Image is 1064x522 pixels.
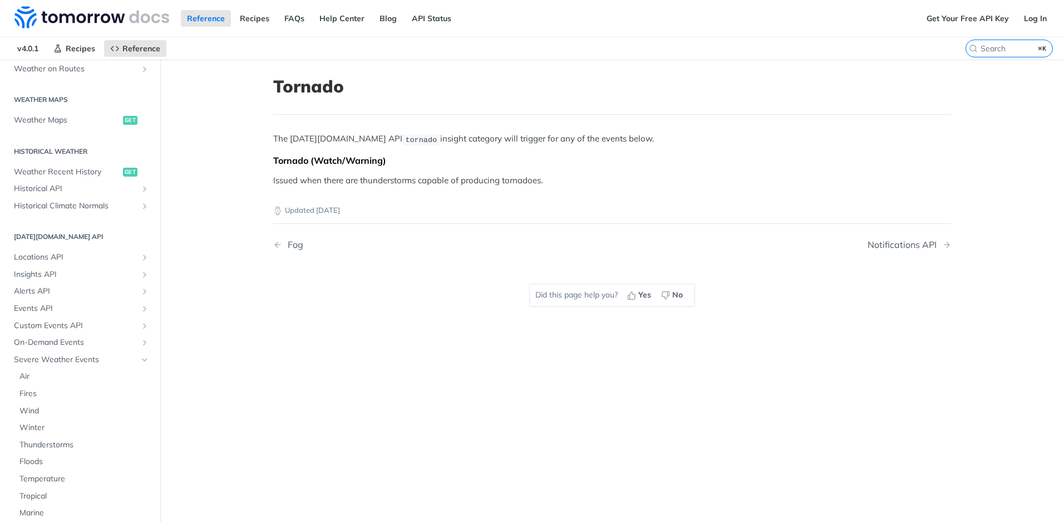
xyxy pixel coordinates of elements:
h2: [DATE][DOMAIN_NAME] API [8,232,152,242]
a: Tropical [14,488,152,505]
button: Show subpages for Events API [140,304,149,313]
a: API Status [406,10,457,27]
button: Hide subpages for Severe Weather Events [140,355,149,364]
a: Weather Mapsget [8,112,152,129]
button: Show subpages for Weather on Routes [140,65,149,74]
a: Reference [104,40,166,57]
span: Fires [19,388,149,399]
button: Show subpages for Insights API [140,270,149,279]
span: Recipes [66,43,95,53]
img: Tomorrow.io Weather API Docs [14,6,169,28]
span: Thunderstorms [19,440,149,451]
span: Wind [19,406,149,417]
a: Reference [181,10,231,27]
button: Show subpages for Locations API [140,253,149,262]
a: Log In [1018,10,1053,27]
a: Historical Climate NormalsShow subpages for Historical Climate Normals [8,198,152,214]
p: Issued when there are thunderstorms capable of producing tornadoes. [273,174,951,187]
span: Air [19,371,149,382]
p: Updated [DATE] [273,205,951,216]
span: Severe Weather Events [14,354,137,365]
svg: Search [969,44,978,53]
p: The [DATE][DOMAIN_NAME] API insight category will trigger for any of the events below. [273,133,951,145]
a: Historical APIShow subpages for Historical API [8,180,152,197]
a: Recipes [234,10,275,27]
h2: Weather Maps [8,95,152,105]
span: Locations API [14,252,137,263]
a: Marine [14,505,152,521]
div: Did this page help you? [529,284,695,307]
a: Weather on RoutesShow subpages for Weather on Routes [8,61,152,77]
a: Thunderstorms [14,437,152,453]
span: Historical API [14,183,137,194]
span: tornado [405,135,437,144]
span: Temperature [19,474,149,485]
kbd: ⌘K [1036,43,1050,54]
button: Show subpages for Historical API [140,184,149,193]
a: On-Demand EventsShow subpages for On-Demand Events [8,334,152,351]
a: Winter [14,419,152,436]
span: Winter [19,422,149,433]
a: Temperature [14,471,152,487]
h1: Tornado [273,76,951,96]
a: Help Center [313,10,371,27]
span: v4.0.1 [11,40,45,57]
button: Show subpages for On-Demand Events [140,338,149,347]
a: Previous Page: Fog [273,240,564,250]
span: Historical Climate Normals [14,201,137,212]
span: get [123,116,137,125]
span: Weather on Routes [14,64,137,75]
a: Custom Events APIShow subpages for Custom Events API [8,318,152,334]
nav: Pagination Controls [273,228,951,261]
span: Tropical [19,491,149,502]
span: Custom Events API [14,320,137,331]
span: Marine [19,508,149,519]
span: Events API [14,303,137,314]
a: Alerts APIShow subpages for Alerts API [8,283,152,300]
div: Notifications API [868,240,942,250]
button: Show subpages for Historical Climate Normals [140,202,149,211]
a: Blog [373,10,403,27]
a: Recipes [47,40,101,57]
a: Severe Weather EventsHide subpages for Severe Weather Events [8,352,152,368]
a: Locations APIShow subpages for Locations API [8,249,152,266]
a: Air [14,368,152,385]
a: Weather Recent Historyget [8,164,152,180]
a: Insights APIShow subpages for Insights API [8,266,152,283]
a: Get Your Free API Key [920,10,1015,27]
span: On-Demand Events [14,337,137,348]
span: Reference [122,43,160,53]
button: Yes [623,287,657,304]
div: Tornado (Watch/Warning) [273,155,951,166]
a: Floods [14,453,152,470]
div: Fog [282,240,303,250]
button: No [657,287,689,304]
span: Weather Maps [14,115,120,126]
button: Show subpages for Alerts API [140,287,149,296]
span: No [672,289,683,301]
a: FAQs [278,10,311,27]
h2: Historical Weather [8,147,152,157]
a: Events APIShow subpages for Events API [8,300,152,317]
span: Yes [638,289,651,301]
span: Floods [19,456,149,467]
a: Fires [14,386,152,402]
button: Show subpages for Custom Events API [140,321,149,330]
a: Next Page: Notifications API [868,240,951,250]
span: Insights API [14,269,137,280]
span: get [123,168,137,177]
span: Weather Recent History [14,167,120,178]
span: Alerts API [14,286,137,297]
a: Wind [14,403,152,419]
